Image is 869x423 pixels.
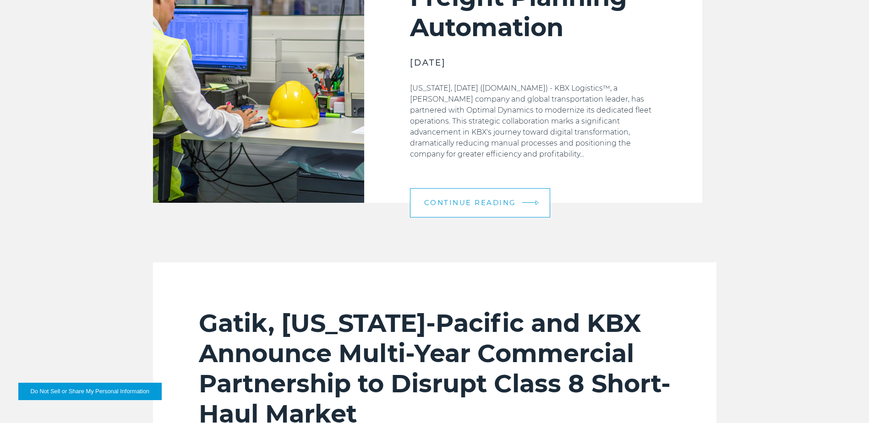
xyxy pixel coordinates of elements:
[410,188,550,217] a: Continue Reading arrow arrow
[18,383,162,400] button: Do Not Sell or Share My Personal Information
[424,199,516,206] span: Continue Reading
[535,201,539,206] img: arrow
[410,56,656,69] h3: [DATE]
[410,83,656,160] p: [US_STATE], [DATE] ([DOMAIN_NAME]) - KBX Logistics™, a [PERSON_NAME] company and global transport...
